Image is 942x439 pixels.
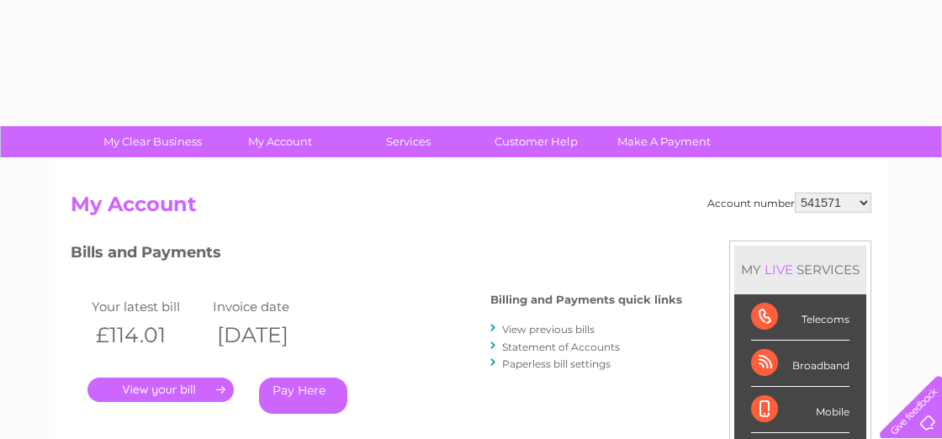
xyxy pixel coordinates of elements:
[490,294,682,306] h4: Billing and Payments quick links
[707,193,871,213] div: Account number
[83,126,222,157] a: My Clear Business
[209,318,330,352] th: [DATE]
[71,193,871,225] h2: My Account
[761,262,796,278] div: LIVE
[259,378,347,414] a: Pay Here
[87,318,209,352] th: £114.01
[71,241,682,270] h3: Bills and Payments
[339,126,478,157] a: Services
[87,295,209,318] td: Your latest bill
[467,126,606,157] a: Customer Help
[734,246,866,294] div: MY SERVICES
[502,341,620,353] a: Statement of Accounts
[751,387,849,433] div: Mobile
[502,323,595,336] a: View previous bills
[87,378,234,402] a: .
[209,295,330,318] td: Invoice date
[595,126,733,157] a: Make A Payment
[502,357,611,370] a: Paperless bill settings
[751,341,849,387] div: Broadband
[751,294,849,341] div: Telecoms
[211,126,350,157] a: My Account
